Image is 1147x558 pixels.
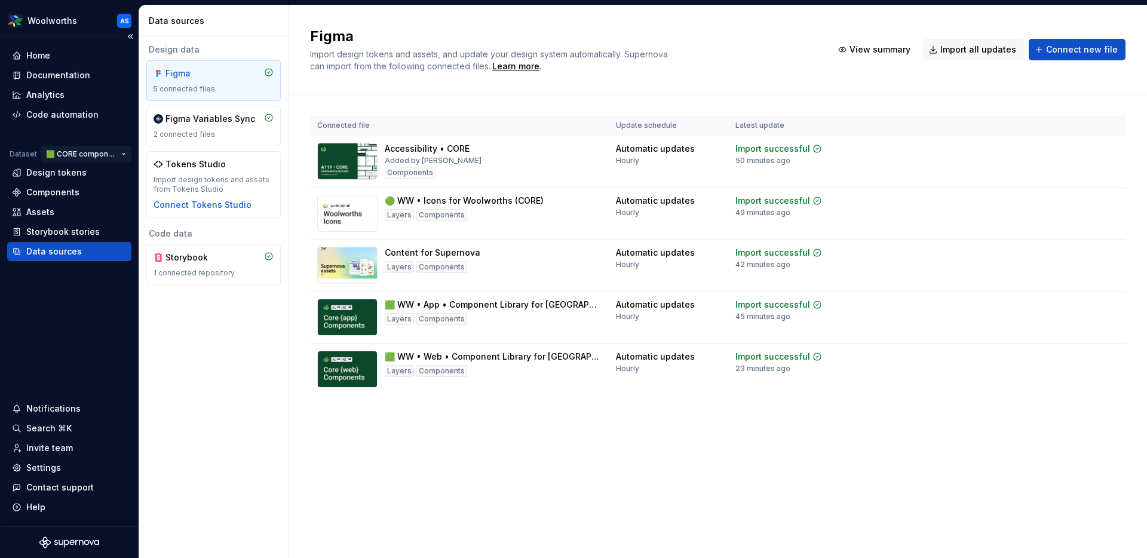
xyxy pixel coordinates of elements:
a: Home [7,46,131,65]
div: Layers [385,209,414,221]
div: Tokens Studio [165,158,226,170]
div: Components [416,261,467,273]
div: Import successful [735,195,810,207]
div: 5 connected files [154,84,274,94]
div: Hourly [616,312,639,321]
div: Hourly [616,260,639,269]
div: 🟩 WW • App • Component Library for [GEOGRAPHIC_DATA] (CORE) [385,299,602,311]
div: Automatic updates [616,351,695,363]
th: Latest update [728,116,852,136]
div: Figma Variables Sync [165,113,255,125]
div: Components [26,186,79,198]
a: Settings [7,458,131,477]
div: Storybook stories [26,226,100,238]
div: 🟩 WW • Web • Component Library for [GEOGRAPHIC_DATA] (CORE) [385,351,602,363]
div: 49 minutes ago [735,208,790,217]
a: Assets [7,203,131,222]
svg: Supernova Logo [39,536,99,548]
button: View summary [832,39,918,60]
a: Analytics [7,85,131,105]
div: Layers [385,261,414,273]
a: Figma5 connected files [146,60,281,101]
a: Tokens StudioImport design tokens and assets from Tokens StudioConnect Tokens Studio [146,151,281,218]
button: Contact support [7,478,131,497]
div: 23 minutes ago [735,364,790,373]
div: Automatic updates [616,195,695,207]
div: Hourly [616,208,639,217]
div: Help [26,501,45,513]
div: Code data [146,228,281,240]
div: Analytics [26,89,65,101]
div: 45 minutes ago [735,312,790,321]
div: Components [416,365,467,377]
a: Code automation [7,105,131,124]
div: 2 connected files [154,130,274,139]
div: Code automation [26,109,99,121]
span: View summary [849,44,910,56]
a: Learn more [492,60,539,72]
button: Import all updates [923,39,1024,60]
img: 551ca721-6c59-42a7-accd-e26345b0b9d6.png [8,14,23,28]
div: Figma [165,68,223,79]
a: Components [7,183,131,202]
a: Storybook stories [7,222,131,241]
a: Documentation [7,66,131,85]
div: Assets [26,206,54,218]
span: Import design tokens and assets, and update your design system automatically. Supernova can impor... [310,49,670,71]
div: AS [120,16,129,26]
h2: Figma [310,27,818,46]
button: Collapse sidebar [122,28,139,45]
div: Automatic updates [616,247,695,259]
div: Design data [146,44,281,56]
div: 50 minutes ago [735,156,790,165]
div: Components [416,209,467,221]
div: Automatic updates [616,299,695,311]
div: Import successful [735,351,810,363]
div: Dataset [10,149,37,159]
a: Storybook1 connected repository [146,244,281,285]
div: Documentation [26,69,90,81]
div: Design tokens [26,167,87,179]
button: 🟩 CORE components [41,146,131,163]
div: Woolworths [27,15,77,27]
div: Content for Supernova [385,247,480,259]
div: Import design tokens and assets from Tokens Studio [154,175,274,194]
div: Home [26,50,50,62]
span: . [490,62,541,71]
div: Components [416,313,467,325]
div: Import successful [735,143,810,155]
div: 1 connected repository [154,268,274,278]
div: 42 minutes ago [735,260,790,269]
button: Search ⌘K [7,419,131,438]
div: Layers [385,365,414,377]
span: Import all updates [940,44,1016,56]
div: Layers [385,313,414,325]
span: Connect new file [1046,44,1118,56]
div: Storybook [165,252,223,263]
button: Connect new file [1029,39,1125,60]
span: 🟩 CORE components [46,149,116,159]
button: Notifications [7,399,131,418]
div: Components [385,167,436,179]
div: Search ⌘K [26,422,72,434]
div: Contact support [26,482,94,493]
div: Added by [PERSON_NAME] [385,156,482,165]
div: Import successful [735,299,810,311]
div: Notifications [26,403,81,415]
a: Design tokens [7,163,131,182]
div: Hourly [616,364,639,373]
a: Data sources [7,242,131,261]
button: WoolworthsAS [2,8,136,33]
button: Connect Tokens Studio [154,199,252,211]
th: Update schedule [609,116,728,136]
div: Data sources [26,246,82,257]
div: Data sources [149,15,283,27]
div: Invite team [26,442,73,454]
div: Import successful [735,247,810,259]
a: Figma Variables Sync2 connected files [146,106,281,146]
div: Automatic updates [616,143,695,155]
a: Invite team [7,439,131,458]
